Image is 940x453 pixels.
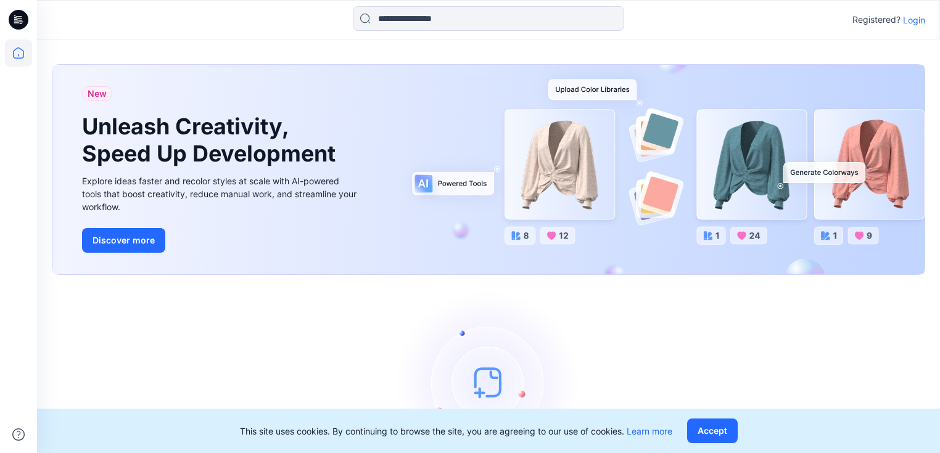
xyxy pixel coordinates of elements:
span: New [88,86,107,101]
p: This site uses cookies. By continuing to browse the site, you are agreeing to our use of cookies. [240,425,672,438]
button: Discover more [82,228,165,253]
p: Registered? [852,12,901,27]
a: Discover more [82,228,360,253]
a: Learn more [627,426,672,436]
div: Explore ideas faster and recolor styles at scale with AI-powered tools that boost creativity, red... [82,174,360,213]
p: Login [903,14,925,27]
button: Accept [687,418,738,443]
h1: Unleash Creativity, Speed Up Development [82,113,341,166]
